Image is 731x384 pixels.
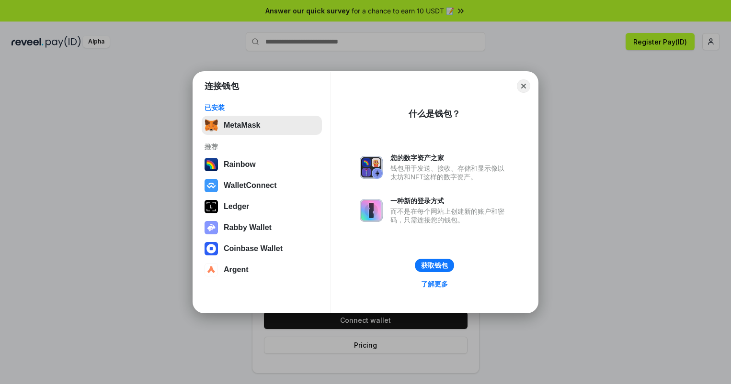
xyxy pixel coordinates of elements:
div: 而不是在每个网站上创建新的账户和密码，只需连接您的钱包。 [390,207,509,224]
div: Coinbase Wallet [224,244,283,253]
img: svg+xml,%3Csvg%20width%3D%22120%22%20height%3D%22120%22%20viewBox%3D%220%200%20120%20120%22%20fil... [205,158,218,171]
div: 已安装 [205,103,319,112]
button: Rainbow [202,155,322,174]
img: svg+xml,%3Csvg%20width%3D%2228%22%20height%3D%2228%22%20viewBox%3D%220%200%2028%2028%22%20fill%3D... [205,263,218,276]
img: svg+xml,%3Csvg%20xmlns%3D%22http%3A%2F%2Fwww.w3.org%2F2000%2Fsvg%22%20fill%3D%22none%22%20viewBox... [360,199,383,222]
button: MetaMask [202,116,322,135]
button: Rabby Wallet [202,218,322,237]
a: 了解更多 [415,278,454,290]
img: svg+xml,%3Csvg%20xmlns%3D%22http%3A%2F%2Fwww.w3.org%2F2000%2Fsvg%22%20fill%3D%22none%22%20viewBox... [360,156,383,179]
button: 获取钱包 [415,259,454,272]
div: 获取钱包 [421,261,448,270]
div: Rainbow [224,160,256,169]
button: Argent [202,260,322,279]
button: Coinbase Wallet [202,239,322,258]
div: 一种新的登录方式 [390,197,509,205]
img: svg+xml,%3Csvg%20xmlns%3D%22http%3A%2F%2Fwww.w3.org%2F2000%2Fsvg%22%20width%3D%2228%22%20height%3... [205,200,218,213]
div: 钱包用于发送、接收、存储和显示像以太坊和NFT这样的数字资产。 [390,164,509,181]
div: 推荐 [205,143,319,151]
img: svg+xml,%3Csvg%20width%3D%2228%22%20height%3D%2228%22%20viewBox%3D%220%200%2028%2028%22%20fill%3D... [205,179,218,192]
div: 您的数字资产之家 [390,154,509,162]
button: Ledger [202,197,322,216]
button: Close [517,79,530,93]
div: MetaMask [224,121,260,130]
img: svg+xml,%3Csvg%20xmlns%3D%22http%3A%2F%2Fwww.w3.org%2F2000%2Fsvg%22%20fill%3D%22none%22%20viewBox... [205,221,218,234]
div: WalletConnect [224,181,277,190]
div: 了解更多 [421,280,448,288]
button: WalletConnect [202,176,322,195]
div: Argent [224,265,249,274]
img: svg+xml,%3Csvg%20fill%3D%22none%22%20height%3D%2233%22%20viewBox%3D%220%200%2035%2033%22%20width%... [205,119,218,132]
div: Ledger [224,202,249,211]
h1: 连接钱包 [205,80,239,92]
div: 什么是钱包？ [409,108,460,120]
div: Rabby Wallet [224,223,272,232]
img: svg+xml,%3Csvg%20width%3D%2228%22%20height%3D%2228%22%20viewBox%3D%220%200%2028%2028%22%20fill%3D... [205,242,218,255]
